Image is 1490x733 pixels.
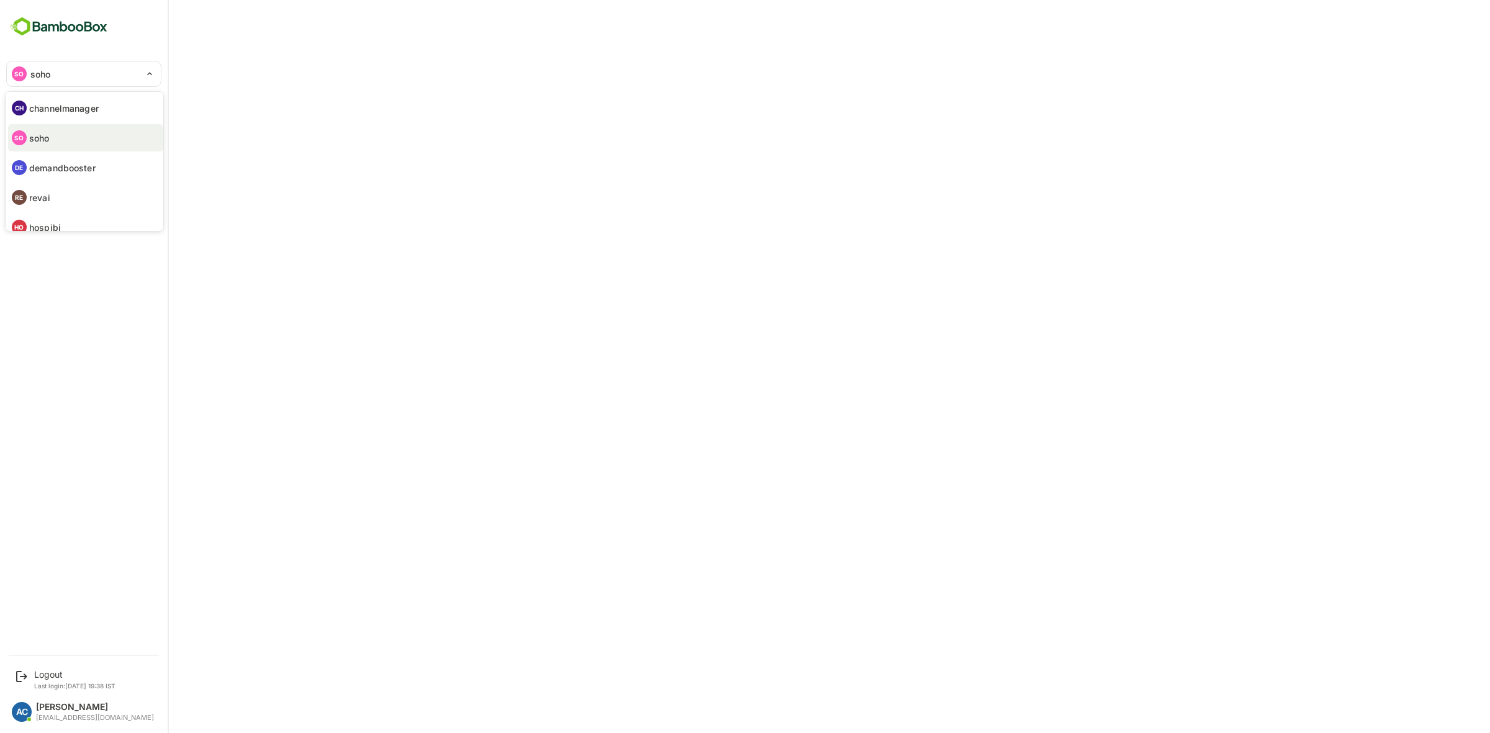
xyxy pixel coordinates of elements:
p: channelmanager [29,102,99,115]
div: HO [12,220,27,235]
p: soho [29,132,50,145]
div: CH [12,101,27,115]
p: demandbooster [29,161,96,174]
div: RE [12,190,27,205]
p: revai [29,191,50,204]
div: DE [12,160,27,175]
div: SO [12,130,27,145]
p: hospibi [29,221,61,234]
